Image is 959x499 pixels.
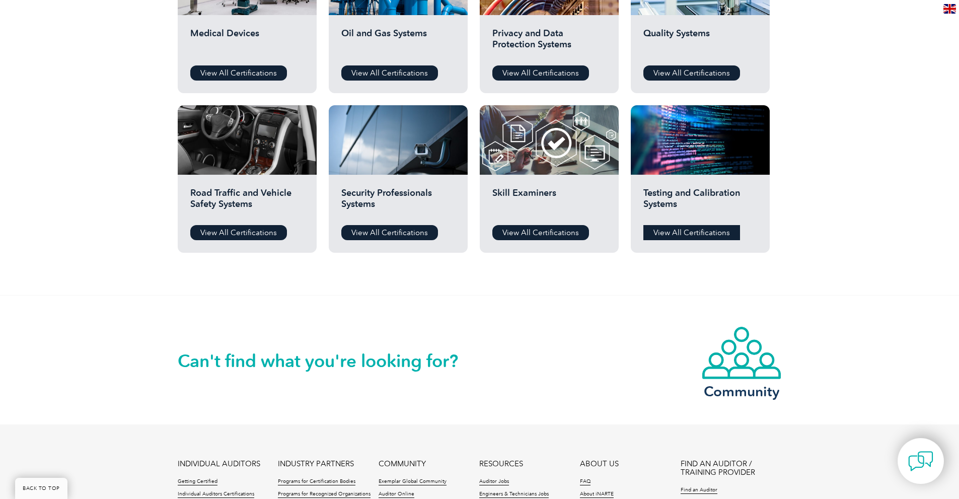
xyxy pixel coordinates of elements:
a: INDIVIDUAL AUDITORS [178,460,260,468]
h3: Community [701,385,782,398]
a: Community [701,326,782,398]
a: Programs for Certification Bodies [278,478,355,485]
a: FIND AN AUDITOR / TRAINING PROVIDER [681,460,781,477]
img: contact-chat.png [908,449,933,474]
a: FAQ [580,478,591,485]
a: Auditor Online [379,491,414,498]
a: View All Certifications [492,65,589,81]
h2: Testing and Calibration Systems [643,187,757,218]
a: View All Certifications [643,225,740,240]
a: About iNARTE [580,491,614,498]
a: ABOUT US [580,460,619,468]
img: icon-community.webp [701,326,782,380]
h2: Skill Examiners [492,187,606,218]
h2: Security Professionals Systems [341,187,455,218]
a: View All Certifications [492,225,589,240]
a: INDUSTRY PARTNERS [278,460,354,468]
h2: Oil and Gas Systems [341,28,455,58]
h2: Medical Devices [190,28,304,58]
a: COMMUNITY [379,460,426,468]
h2: Quality Systems [643,28,757,58]
a: Auditor Jobs [479,478,509,485]
img: en [943,4,956,14]
a: Exemplar Global Community [379,478,447,485]
a: BACK TO TOP [15,478,67,499]
h2: Can't find what you're looking for? [178,353,480,369]
a: Find an Auditor [681,487,717,494]
a: View All Certifications [643,65,740,81]
a: Individual Auditors Certifications [178,491,254,498]
a: View All Certifications [190,225,287,240]
a: RESOURCES [479,460,523,468]
h2: Privacy and Data Protection Systems [492,28,606,58]
a: View All Certifications [341,65,438,81]
a: Getting Certified [178,478,217,485]
a: Programs for Recognized Organizations [278,491,371,498]
a: View All Certifications [190,65,287,81]
a: Engineers & Technicians Jobs [479,491,549,498]
h2: Road Traffic and Vehicle Safety Systems [190,187,304,218]
a: View All Certifications [341,225,438,240]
